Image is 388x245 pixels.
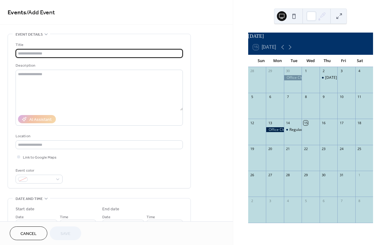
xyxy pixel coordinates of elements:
button: Cancel [10,226,47,240]
div: 10 [339,95,344,99]
div: 3 [268,198,272,203]
div: 22 [303,147,308,151]
div: Thu [319,55,335,67]
div: 4 [357,69,362,73]
div: 8 [303,95,308,99]
div: 8 [357,198,362,203]
div: Regular Council Meeting [289,127,331,132]
div: 30 [286,69,290,73]
div: Wed [302,55,319,67]
span: Cancel [20,231,37,237]
div: 1 [357,173,362,177]
div: 19 [250,147,255,151]
div: 20 [268,147,272,151]
div: 2 [321,69,326,73]
div: 26 [250,173,255,177]
span: Event details [16,31,43,38]
div: Tue [286,55,302,67]
span: Date [16,214,24,220]
div: 2 [250,198,255,203]
div: 21 [286,147,290,151]
div: Sat [352,55,368,67]
div: 6 [268,95,272,99]
div: [DATE] [248,33,373,40]
div: Thanksgiving Food Drive [320,75,337,80]
div: 29 [268,69,272,73]
div: Office Closure- Thanksgiving Holiday [266,127,284,132]
div: 5 [303,198,308,203]
div: 5 [250,95,255,99]
div: 17 [339,121,344,125]
div: 28 [286,173,290,177]
span: Time [60,214,68,220]
div: 29 [303,173,308,177]
div: 1 [303,69,308,73]
div: 14 [286,121,290,125]
div: 4 [286,198,290,203]
div: Location [16,133,182,139]
div: 7 [286,95,290,99]
div: Description [16,62,182,69]
div: 12 [250,121,255,125]
div: Event color [16,167,61,174]
div: 13 [268,121,272,125]
span: / Add Event [26,7,55,19]
div: End date [102,206,119,212]
span: Link to Google Maps [23,154,56,161]
div: 23 [321,147,326,151]
div: 28 [250,69,255,73]
div: 31 [339,173,344,177]
div: 9 [321,95,326,99]
div: 3 [339,69,344,73]
div: Start date [16,206,34,212]
div: Mon [270,55,286,67]
div: Title [16,42,182,48]
div: Fri [335,55,352,67]
div: 15 [303,121,308,125]
span: Date and time [16,196,43,202]
div: 11 [357,95,362,99]
div: 18 [357,121,362,125]
div: [DATE] Food Drive [325,75,356,80]
div: 6 [321,198,326,203]
a: Events [8,7,26,19]
div: Regular Council Meeting [284,127,302,132]
div: Sun [253,55,270,67]
div: 30 [321,173,326,177]
div: Office Closure [284,75,302,80]
div: 24 [339,147,344,151]
div: 16 [321,121,326,125]
div: 27 [268,173,272,177]
span: Date [102,214,111,220]
span: Time [147,214,155,220]
div: 25 [357,147,362,151]
div: 7 [339,198,344,203]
